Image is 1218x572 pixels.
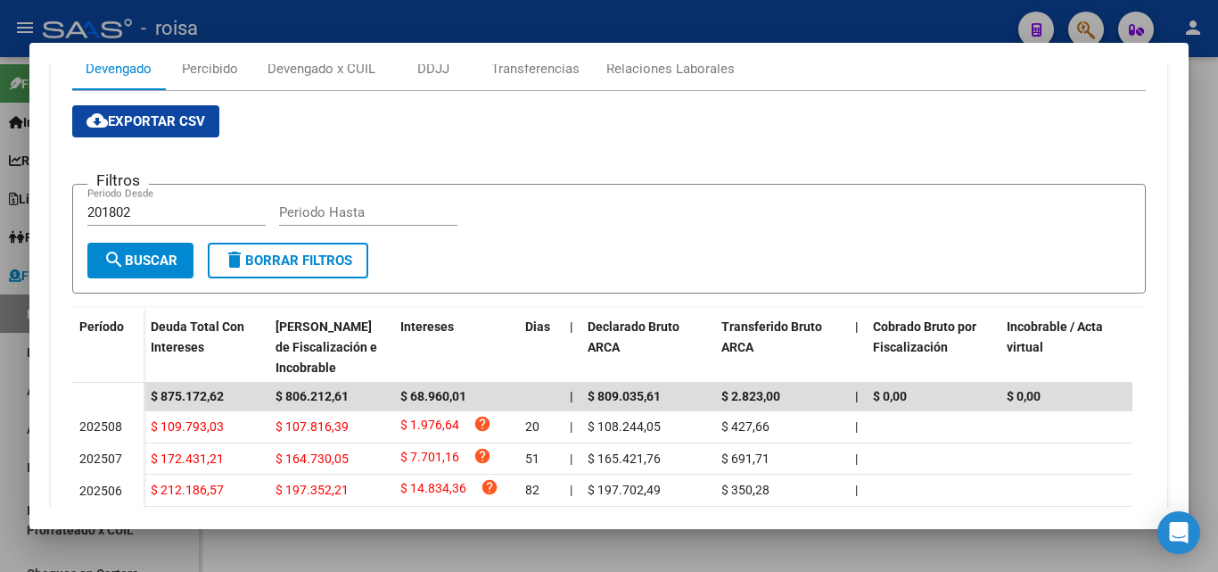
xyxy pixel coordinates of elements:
datatable-header-cell: Deuda Bruta Neto de Fiscalización e Incobrable [268,308,393,386]
span: $ 197.702,49 [588,483,661,497]
span: 20 [525,419,539,434]
span: Transferido Bruto ARCA [721,319,822,354]
span: $ 197.352,21 [276,483,349,497]
span: $ 875.172,62 [151,389,224,403]
span: 202506 [79,484,122,498]
span: | [570,389,573,403]
span: | [570,483,572,497]
div: Relaciones Laborales [606,59,735,79]
span: Deuda Total Con Intereses [151,319,244,354]
span: | [855,419,858,434]
span: [PERSON_NAME] de Fiscalización e Incobrable [276,319,377,375]
span: $ 809.035,61 [588,389,661,403]
span: | [570,319,573,334]
i: help [481,478,498,496]
h3: Filtros [87,170,149,190]
span: | [855,452,858,466]
span: $ 7.701,16 [400,447,459,471]
span: Intereses [400,319,454,334]
div: Devengado [86,59,152,79]
button: Exportar CSV [72,105,219,137]
span: Declarado Bruto ARCA [588,319,679,354]
span: Buscar [103,253,177,269]
span: $ 212.186,57 [151,483,224,497]
span: | [855,483,858,497]
datatable-header-cell: | [563,308,580,386]
div: Transferencias [491,59,580,79]
div: DDJJ [417,59,449,79]
datatable-header-cell: Dias [518,308,563,386]
span: Cobrado Bruto por Fiscalización [873,319,976,354]
span: | [570,419,572,434]
span: Dias [525,319,550,334]
button: Buscar [87,243,193,278]
datatable-header-cell: Declarado Bruto ARCA [580,308,714,386]
span: $ 108.244,05 [588,419,661,434]
span: $ 172.431,21 [151,452,224,466]
span: $ 107.816,39 [276,419,349,434]
span: | [570,452,572,466]
button: Borrar Filtros [208,243,368,278]
datatable-header-cell: Cobrado Bruto por Fiscalización [866,308,1000,386]
span: $ 2.823,00 [721,389,780,403]
span: 202507 [79,452,122,466]
span: $ 0,00 [873,389,907,403]
span: $ 165.421,76 [588,452,661,466]
mat-icon: search [103,249,125,270]
div: Percibido [182,59,238,79]
span: | [855,319,859,334]
i: help [473,447,491,465]
div: Open Intercom Messenger [1157,511,1200,554]
span: $ 806.212,61 [276,389,349,403]
mat-icon: cloud_download [86,110,108,131]
datatable-header-cell: Deuda Total Con Intereses [144,308,268,386]
datatable-header-cell: Período [72,308,144,383]
div: Devengado x CUIL [267,59,375,79]
datatable-header-cell: Incobrable / Acta virtual [1000,308,1133,386]
span: $ 14.834,36 [400,478,466,502]
span: $ 164.730,05 [276,452,349,466]
span: 51 [525,452,539,466]
span: | [855,389,859,403]
mat-icon: delete [224,249,245,270]
span: Borrar Filtros [224,253,352,269]
i: help [473,415,491,433]
span: 82 [525,483,539,497]
datatable-header-cell: Transferido Bruto ARCA [714,308,848,386]
span: Exportar CSV [86,113,205,129]
span: Período [79,319,124,334]
span: Incobrable / Acta virtual [1007,319,1103,354]
span: $ 0,00 [1007,389,1041,403]
span: $ 691,71 [721,452,769,466]
span: 202508 [79,419,122,434]
span: $ 109.793,03 [151,419,224,434]
span: $ 350,28 [721,483,769,497]
span: $ 427,66 [721,419,769,434]
span: $ 68.960,01 [400,389,466,403]
span: $ 1.976,64 [400,415,459,439]
datatable-header-cell: | [848,308,866,386]
datatable-header-cell: Intereses [393,308,518,386]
